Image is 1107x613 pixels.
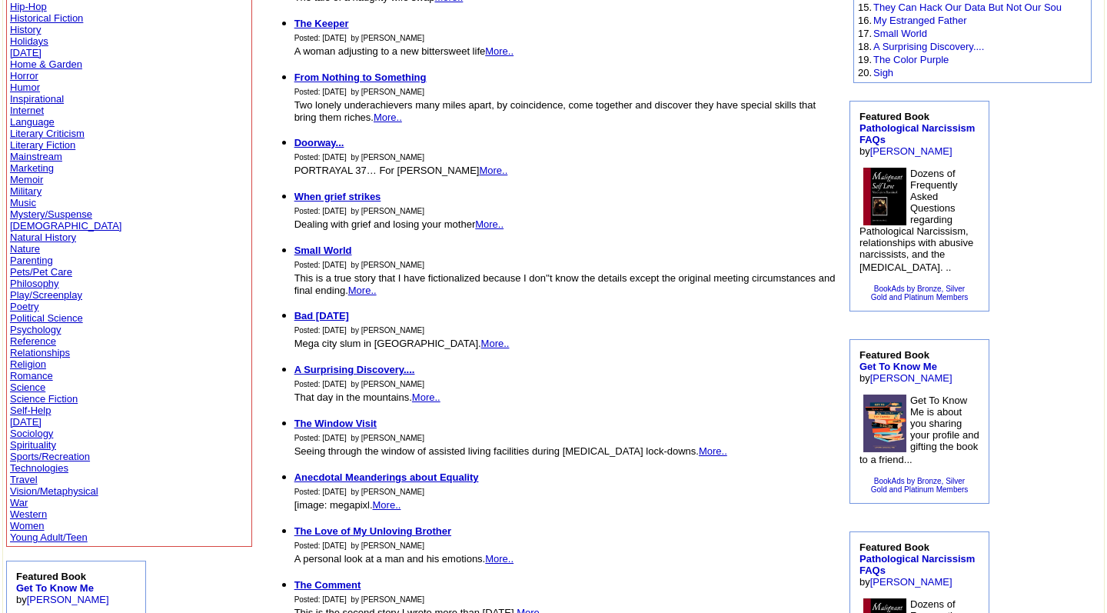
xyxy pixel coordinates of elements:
[10,289,82,301] a: Play/Screenplay
[294,34,424,42] font: Posted: [DATE] by [PERSON_NAME]
[294,445,727,457] font: Seeing through the window of assisted living facilities during [MEDICAL_DATA] lock-downs.
[10,451,90,462] a: Sports/Recreation
[10,324,61,335] a: Psychology
[294,380,424,388] font: Posted: [DATE] by [PERSON_NAME]
[294,525,451,537] a: The Love of My Unloving Brother
[294,488,424,496] font: Posted: [DATE] by [PERSON_NAME]
[412,391,440,403] a: More..
[294,595,424,604] font: Posted: [DATE] by [PERSON_NAME]
[294,261,424,269] font: Posted: [DATE] by [PERSON_NAME]
[10,232,76,243] a: Natural History
[10,24,41,35] a: History
[479,165,507,176] a: More..
[294,434,424,442] font: Posted: [DATE] by [PERSON_NAME]
[10,278,59,289] a: Philosophy
[858,67,872,78] font: 20.
[10,70,38,82] a: Horror
[294,191,381,202] a: When grief strikes
[10,208,92,220] a: Mystery/Suspense
[481,338,510,349] a: More..
[873,2,1062,13] a: They Can Hack Our Data But Not Our Sou
[859,349,952,384] font: by
[294,364,415,375] a: A Surprising Discovery....
[374,112,402,123] a: More..
[294,99,816,123] font: Two lonely underachievers many miles apart, by coincidence, come together and discover they have ...
[858,41,872,52] font: 18.
[16,582,94,594] a: Get To Know Me
[373,499,401,511] a: More..
[859,541,975,588] font: by
[871,285,969,302] a: BookAds by Bronze, SilverGold and Platinum Members
[10,485,98,497] a: Vision/Metaphysical
[10,462,68,474] a: Technologies
[10,47,42,58] a: [DATE]
[859,553,975,576] a: Pathological Narcissism FAQs
[10,428,53,439] a: Sociology
[863,395,906,452] img: 79098.jpg
[859,349,937,372] b: Featured Book
[10,255,53,266] a: Parenting
[873,15,966,26] a: My Estranged Father
[870,372,952,384] a: [PERSON_NAME]
[858,28,872,39] font: 17.
[871,477,969,494] a: BookAds by Bronze, SilverGold and Platinum Members
[294,72,427,83] a: From Nothing to Something
[10,497,28,508] a: War
[294,165,508,176] font: PORTRAYAL 37… For [PERSON_NAME]
[10,347,70,358] a: Relationships
[873,67,893,78] a: Sigh
[294,207,424,215] font: Posted: [DATE] by [PERSON_NAME]
[858,2,872,13] font: 15.
[294,338,510,349] font: Mega city slum in [GEOGRAPHIC_DATA].
[10,381,45,393] a: Science
[870,145,952,157] a: [PERSON_NAME]
[10,531,88,543] a: Young Adult/Teen
[858,54,872,65] font: 19.
[485,45,514,57] a: More..
[294,326,424,335] font: Posted: [DATE] by [PERSON_NAME]
[294,18,349,29] a: The Keeper
[10,439,56,451] a: Spirituality
[10,520,45,531] a: Women
[873,28,927,39] a: Small World
[870,576,952,588] a: [PERSON_NAME]
[294,579,361,591] b: The Comment
[10,243,40,255] a: Nature
[10,35,48,47] a: Holidays
[294,245,352,256] a: Small World
[10,162,54,174] a: Marketing
[294,137,344,148] a: Doorway...
[294,471,479,483] a: Anecdotal Meanderings about Equality
[10,82,40,93] a: Humor
[859,111,975,145] b: Featured Book
[10,116,55,128] a: Language
[16,571,109,605] font: by
[348,285,377,296] a: More..
[10,105,44,116] a: Internet
[873,41,984,52] a: A Surprising Discovery....
[859,168,973,273] font: Dozens of Frequently Asked Questions regarding Pathological Narcissism, relationships with abusiv...
[294,310,349,321] a: Bad [DATE]
[16,571,94,594] b: Featured Book
[858,15,872,26] font: 16.
[10,58,82,70] a: Home & Garden
[873,54,949,65] a: The Color Purple
[294,153,424,162] font: Posted: [DATE] by [PERSON_NAME]
[10,312,83,324] a: Political Science
[10,508,47,520] a: Western
[10,174,43,185] a: Memoir
[294,418,377,429] a: The Window Visit
[294,88,424,96] font: Posted: [DATE] by [PERSON_NAME]
[10,416,42,428] a: [DATE]
[294,391,440,403] font: That day in the mountains.
[10,128,85,139] a: Literary Criticism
